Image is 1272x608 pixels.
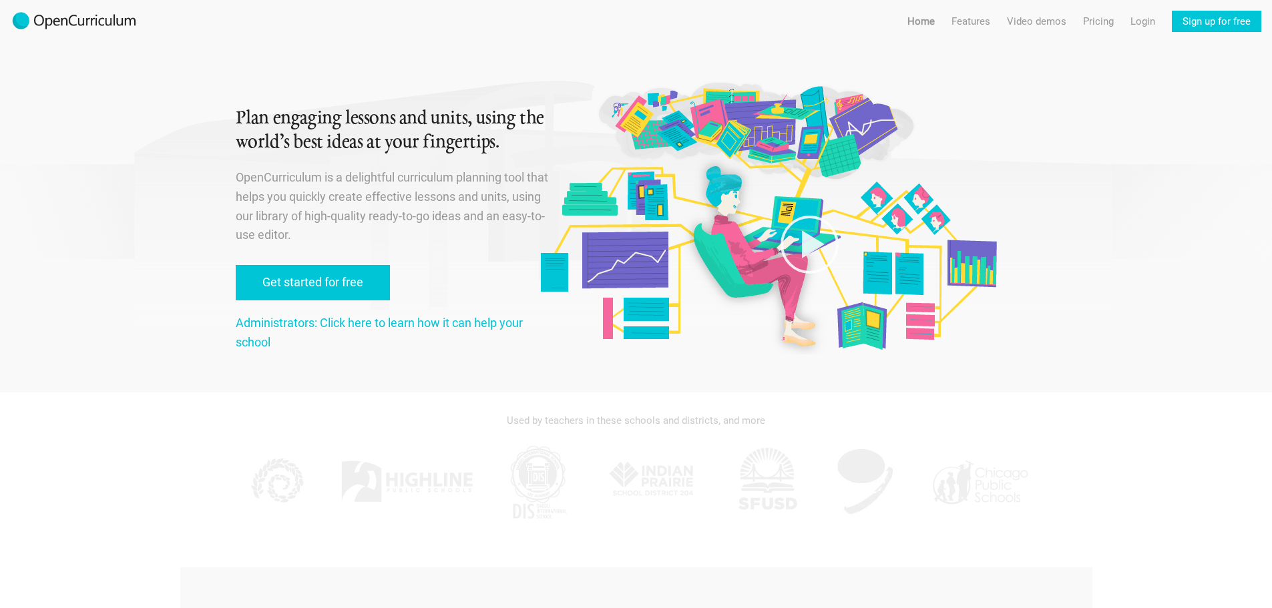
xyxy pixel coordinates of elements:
a: Login [1130,11,1155,32]
a: Sign up for free [1172,11,1261,32]
img: 2017-logo-m.png [11,11,138,32]
img: Original illustration by Malisa Suchanya, Oakland, CA (malisasuchanya.com) [536,80,1000,354]
h1: Plan engaging lessons and units, using the world’s best ideas at your fingertips. [236,107,551,155]
a: Features [951,11,990,32]
img: AGK.jpg [832,442,899,522]
a: Home [907,11,935,32]
a: Pricing [1083,11,1114,32]
img: DIS.jpg [505,442,572,522]
a: Get started for free [236,265,390,300]
img: SFUSD.jpg [734,442,801,522]
a: Video demos [1007,11,1066,32]
img: CPS.jpg [929,442,1030,522]
a: Administrators: Click here to learn how it can help your school [236,316,523,349]
img: KPPCS.jpg [242,442,309,522]
div: Used by teachers in these schools and districts, and more [236,406,1037,435]
img: Highline.jpg [340,442,473,522]
p: OpenCurriculum is a delightful curriculum planning tool that helps you quickly create effective l... [236,168,551,245]
img: IPSD.jpg [602,442,702,522]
